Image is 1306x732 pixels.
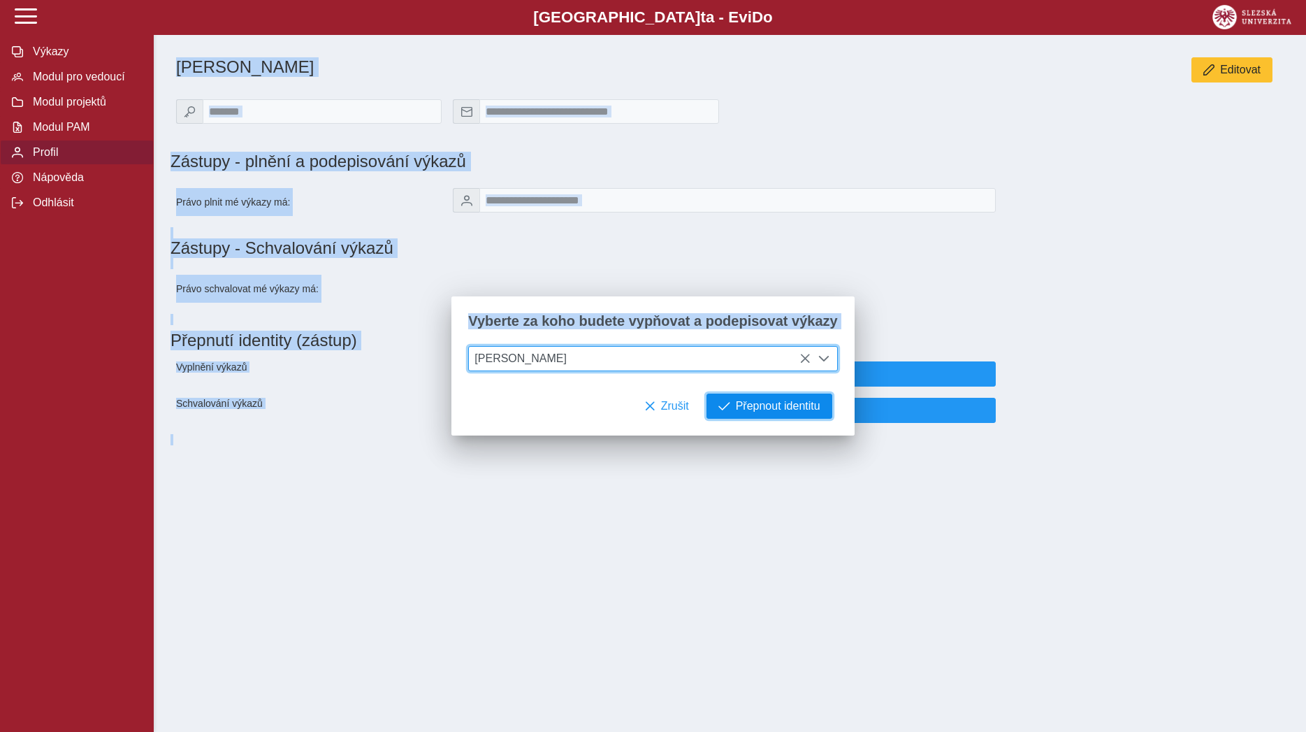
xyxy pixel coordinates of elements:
[468,313,837,329] span: Vyberte za koho budete vypňovat a podepisovat výkazy
[1212,5,1291,29] img: logo_web_su.png
[700,8,705,26] span: t
[29,45,142,58] span: Výkazy
[170,325,1278,356] h1: Přepnutí identity (zástup)
[29,96,142,108] span: Modul projektů
[752,8,763,26] span: D
[170,356,447,392] div: Vyplnění výkazů
[661,400,689,412] span: Zrušit
[763,8,773,26] span: o
[29,171,142,184] span: Nápověda
[170,152,904,171] h1: Zástupy - plnění a podepisování výkazů
[1220,64,1261,76] span: Editovat
[1191,57,1272,82] button: Editovat
[170,238,1289,258] h1: Zástupy - Schvalování výkazů
[176,57,904,77] h1: [PERSON_NAME]
[632,394,701,419] button: Zrušit
[42,8,1264,27] b: [GEOGRAPHIC_DATA] a - Evi
[170,392,447,429] div: Schvalování výkazů
[29,121,142,134] span: Modul PAM
[29,146,142,159] span: Profil
[170,182,447,222] div: Právo plnit mé výkazy má:
[29,196,142,209] span: Odhlásit
[736,400,820,412] span: Přepnout identitu
[29,71,142,83] span: Modul pro vedoucí
[469,347,811,371] span: [PERSON_NAME]
[706,394,832,419] button: Přepnout identitu
[170,269,447,308] div: Právo schvalovat mé výkazy má:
